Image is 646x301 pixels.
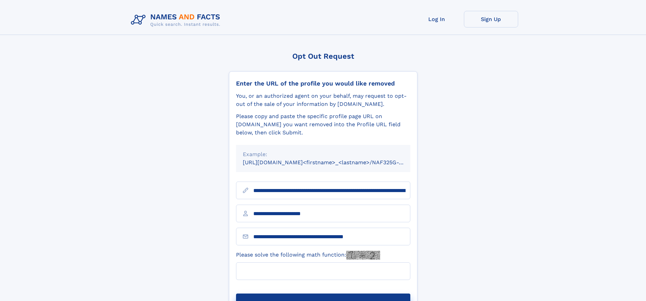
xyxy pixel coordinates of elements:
div: Please copy and paste the specific profile page URL on [DOMAIN_NAME] you want removed into the Pr... [236,112,410,137]
label: Please solve the following math function: [236,251,380,260]
div: Opt Out Request [229,52,417,60]
a: Sign Up [464,11,518,27]
img: Logo Names and Facts [128,11,226,29]
div: You, or an authorized agent on your behalf, may request to opt-out of the sale of your informatio... [236,92,410,108]
div: Example: [243,150,404,158]
div: Enter the URL of the profile you would like removed [236,80,410,87]
small: [URL][DOMAIN_NAME]<firstname>_<lastname>/NAF325G-xxxxxxxx [243,159,423,166]
a: Log In [410,11,464,27]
